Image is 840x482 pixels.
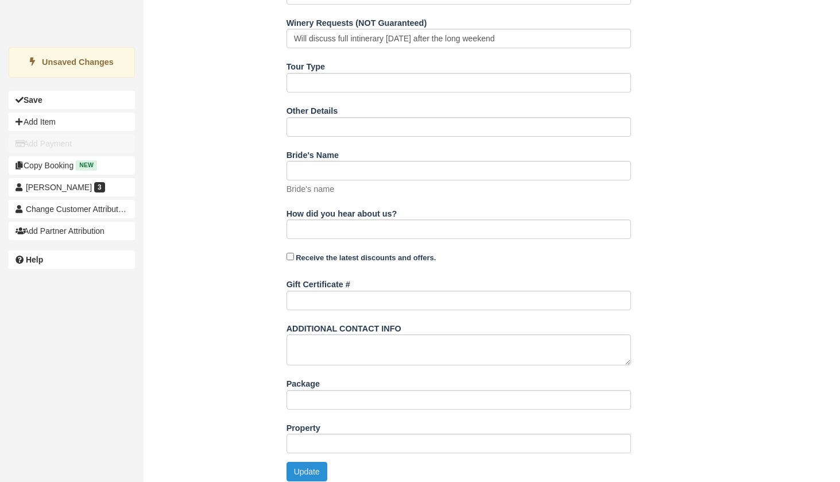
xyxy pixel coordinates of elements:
input: Receive the latest discounts and offers. [287,253,294,260]
p: Bride's name [287,183,335,195]
label: Winery Requests (NOT Guaranteed) [287,13,427,29]
button: Save [9,91,135,109]
button: Add Payment [9,134,135,153]
button: Change Customer Attribution [9,200,135,218]
strong: Receive the latest discounts and offers. [296,253,436,262]
button: Add Item [9,113,135,131]
label: Gift Certificate # [287,275,350,291]
button: Copy Booking New [9,156,135,175]
b: Save [24,95,42,105]
a: Help [9,250,135,269]
a: [PERSON_NAME] 3 [9,178,135,196]
label: ADDITIONAL CONTACT INFO [287,319,401,335]
label: Bride's Name [287,145,339,161]
span: [PERSON_NAME] [26,183,92,192]
label: Tour Type [287,57,325,73]
button: Add Partner Attribution [9,222,135,240]
label: How did you hear about us? [287,204,397,220]
label: Other Details [287,101,338,117]
span: Change Customer Attribution [26,205,129,214]
b: Help [26,255,43,264]
strong: Unsaved Changes [42,57,114,67]
label: Property [287,418,320,434]
button: Update [287,462,327,481]
span: 3 [94,182,105,192]
label: Package [287,374,320,390]
span: New [76,160,97,170]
